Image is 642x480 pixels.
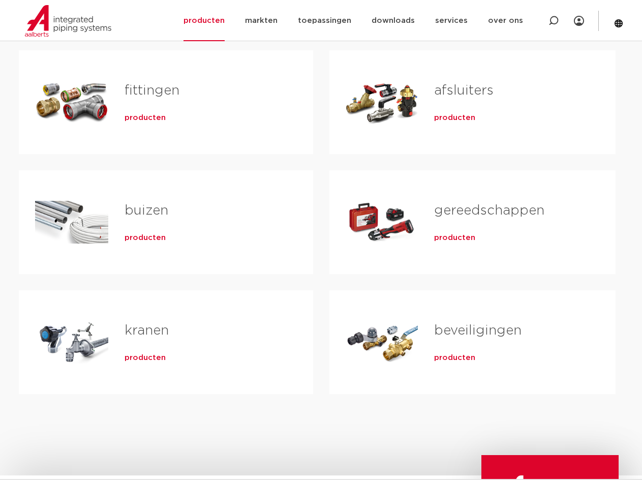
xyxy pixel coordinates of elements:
a: beveiligingen [434,324,522,337]
a: producten [434,353,475,363]
a: kranen [125,324,169,337]
a: producten [434,113,475,123]
a: buizen [125,204,168,217]
a: afsluiters [434,84,494,97]
a: gereedschappen [434,204,544,217]
a: producten [125,113,166,123]
a: fittingen [125,84,179,97]
a: producten [125,353,166,363]
a: producten [125,233,166,243]
a: producten [434,233,475,243]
